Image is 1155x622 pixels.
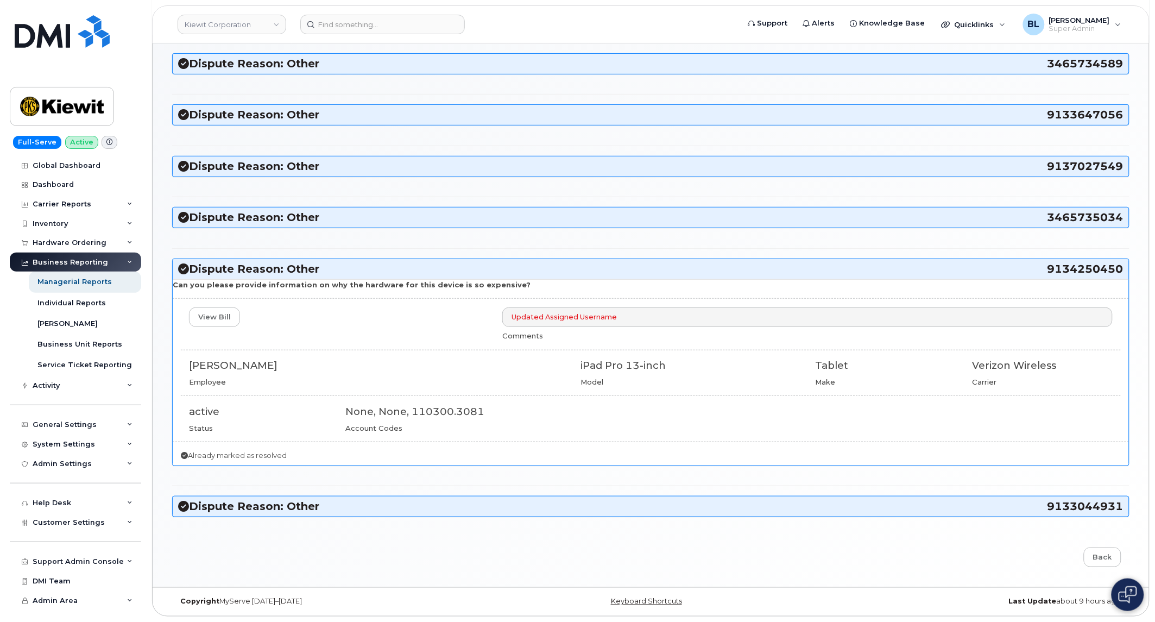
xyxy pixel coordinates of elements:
span: Support [758,18,788,29]
a: Kiewit Corporation [178,15,286,34]
a: Back [1084,548,1121,568]
strong: Can you please provide information on why the hardware for this device is so expensive? [173,280,531,289]
div: Make [816,377,956,387]
div: about 9 hours ago [810,598,1129,606]
span: 9133044931 [1047,499,1124,514]
span: Alerts [812,18,835,29]
a: Knowledge Base [843,12,933,34]
div: Status [189,423,329,433]
h3: Dispute Reason: Other [178,56,1124,71]
span: Super Admin [1049,24,1110,33]
a: Alerts [796,12,843,34]
span: BL [1028,18,1040,31]
div: Verizon Wireless [972,359,1112,373]
div: Quicklinks [934,14,1013,35]
span: 3465734589 [1047,56,1124,71]
strong: Last Update [1009,598,1057,606]
div: Comments [502,331,1113,341]
span: 9134250450 [1047,262,1124,277]
h3: Dispute Reason: Other [178,499,1124,514]
h3: Dispute Reason: Other [178,108,1124,122]
span: [PERSON_NAME] [1049,16,1110,24]
div: [PERSON_NAME] [189,359,564,373]
input: Find something... [300,15,465,34]
strong: Copyright [180,598,219,606]
h3: Dispute Reason: Other [178,159,1124,174]
div: Carrier [972,377,1112,387]
h3: Dispute Reason: Other [178,262,1124,277]
div: Brandon Lam [1015,14,1129,35]
img: Open chat [1119,586,1137,604]
span: 3465735034 [1047,210,1124,225]
div: Tablet [816,359,956,373]
div: active [189,405,329,419]
div: None, None, 110300.3081 [345,405,1113,419]
a: View Bill [189,307,240,328]
span: 9133647056 [1047,108,1124,122]
div: iPad Pro 13-inch [580,359,799,373]
div: MyServe [DATE]–[DATE] [172,598,491,606]
div: Model [580,377,799,387]
a: Support [741,12,796,34]
span: 9137027549 [1047,159,1124,174]
span: Quicklinks [955,20,994,29]
div: Account Codes [345,423,1113,433]
h3: Dispute Reason: Other [178,210,1124,225]
p: Already marked as resolved [181,450,1121,461]
span: Knowledge Base [860,18,925,29]
a: Keyboard Shortcuts [611,598,682,606]
div: Employee [189,377,564,387]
